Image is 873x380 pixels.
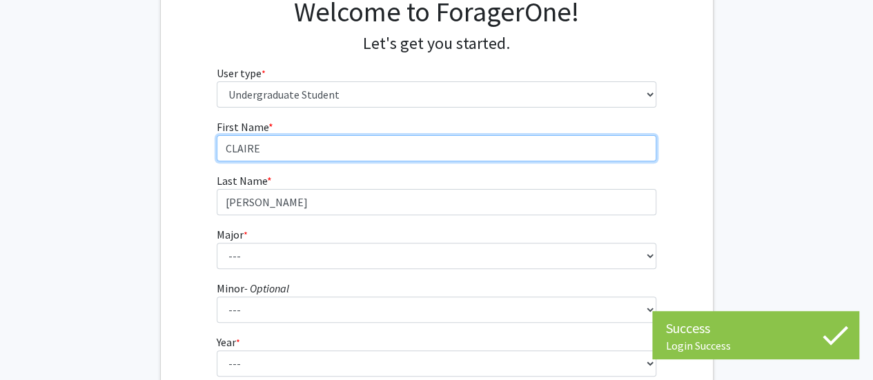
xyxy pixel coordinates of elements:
[244,281,289,295] i: - Optional
[217,174,267,188] span: Last Name
[217,280,289,297] label: Minor
[10,318,59,370] iframe: Chat
[217,65,266,81] label: User type
[666,318,845,339] div: Success
[666,339,845,352] div: Login Success
[217,226,248,243] label: Major
[217,34,656,54] h4: Let's get you started.
[217,334,240,350] label: Year
[217,120,268,134] span: First Name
